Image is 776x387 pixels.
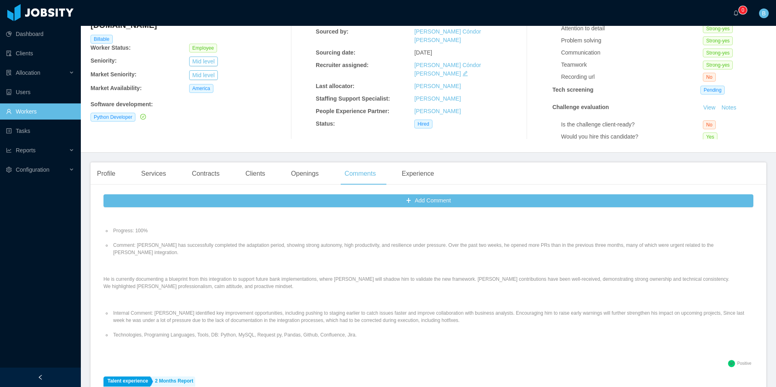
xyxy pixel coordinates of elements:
[414,108,461,114] a: [PERSON_NAME]
[151,376,196,387] a: 2 Months Report
[6,147,12,153] i: icon: line-chart
[700,86,725,95] span: Pending
[139,114,146,120] a: icon: check-circle
[414,62,481,77] a: [PERSON_NAME] Cóndor [PERSON_NAME]
[414,28,481,43] a: [PERSON_NAME] Cóndor [PERSON_NAME]
[91,101,153,107] b: Software development :
[91,85,142,91] b: Market Availability:
[16,69,40,76] span: Allocation
[737,361,751,366] span: Positive
[189,57,218,66] button: Mid level
[16,147,36,154] span: Reports
[561,36,703,45] div: Problem solving
[189,70,218,80] button: Mid level
[91,44,131,51] b: Worker Status:
[186,162,226,185] div: Contracts
[103,194,753,207] button: icon: plusAdd Comment
[395,162,441,185] div: Experience
[703,48,733,57] span: Strong-yes
[6,84,74,100] a: icon: robotUsers
[762,8,765,18] span: B
[733,10,739,16] i: icon: bell
[6,103,74,120] a: icon: userWorkers
[316,28,348,35] b: Sourced by:
[316,62,369,68] b: Recruiter assigned:
[316,49,355,56] b: Sourcing date:
[338,162,382,185] div: Comments
[552,104,609,110] strong: Challenge evaluation
[703,120,715,129] span: No
[135,162,172,185] div: Services
[703,73,715,82] span: No
[561,120,703,129] div: Is the challenge client-ready?
[140,114,146,120] i: icon: check-circle
[91,57,117,64] b: Seniority:
[414,49,432,56] span: [DATE]
[6,26,74,42] a: icon: pie-chartDashboard
[316,83,354,89] b: Last allocator:
[6,123,74,139] a: icon: profileTasks
[316,95,390,102] b: Staffing Support Specialist:
[552,86,594,93] strong: Tech screening
[112,309,753,324] li: Internal Comment: [PERSON_NAME] identified key improvement opportunities, including pushing to st...
[414,120,432,128] span: Hired
[703,61,733,69] span: Strong-yes
[316,120,335,127] b: Status:
[718,103,740,113] button: Notes
[91,162,122,185] div: Profile
[6,167,12,172] i: icon: setting
[91,71,137,78] b: Market Seniority:
[16,166,49,173] span: Configuration
[561,133,703,141] div: Would you hire this candidate?
[103,276,753,290] p: He is currently documenting a blueprint from this integration to support future bank implementati...
[285,162,325,185] div: Openings
[561,24,703,33] div: Attention to detail
[703,133,717,141] span: Yes
[414,83,461,89] a: [PERSON_NAME]
[462,71,468,76] i: icon: edit
[91,35,113,44] span: Billable
[561,48,703,57] div: Communication
[561,61,703,69] div: Teamwork
[6,45,74,61] a: icon: auditClients
[91,113,135,122] span: Python Developer
[112,331,753,339] li: Technologies, Programing Languages, Tools, DB: Python, MySQL, Request py, Pandas, Github, Conflue...
[739,6,747,14] sup: 0
[103,376,150,387] a: Talent experience
[700,104,718,111] a: View
[316,108,389,114] b: People Experience Partner:
[189,44,217,53] span: Employee
[414,95,461,102] a: [PERSON_NAME]
[112,242,753,256] li: Comment: [PERSON_NAME] has successfully completed the adaptation period, showing strong autonomy,...
[6,70,12,76] i: icon: solution
[112,227,753,234] li: Progress: 100%
[189,84,213,93] span: America
[239,162,272,185] div: Clients
[561,73,703,81] div: Recording url
[703,36,733,45] span: Strong-yes
[703,24,733,33] span: Strong-yes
